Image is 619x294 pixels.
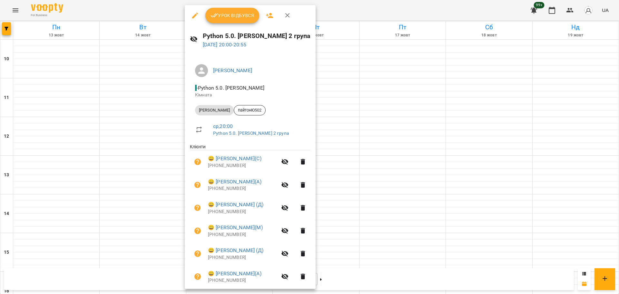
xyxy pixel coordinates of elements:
[208,155,261,162] a: 😀 [PERSON_NAME](С)
[208,162,277,169] p: [PHONE_NUMBER]
[190,223,205,239] button: Візит ще не сплачено. Додати оплату?
[203,31,311,41] h6: Python 5.0. [PERSON_NAME] 2 група
[208,231,277,238] p: [PHONE_NUMBER]
[195,92,305,98] p: Кімната
[203,42,247,48] a: [DATE] 20:00-20:55
[205,8,260,23] button: Урок відбувся
[190,269,205,284] button: Візит ще не сплачено. Додати оплату?
[213,131,289,136] a: Python 5.0. [PERSON_NAME] 2 група
[208,185,277,192] p: [PHONE_NUMBER]
[208,209,277,215] p: [PHONE_NUMBER]
[208,270,261,278] a: 😀 [PERSON_NAME](А)
[208,247,263,254] a: 😀 [PERSON_NAME] (Д)
[213,67,252,73] a: [PERSON_NAME]
[195,85,266,91] span: - Python 5.0. [PERSON_NAME]
[208,224,263,231] a: 😀 [PERSON_NAME](М)
[234,105,266,115] div: пайтонЮ502
[208,254,277,261] p: [PHONE_NUMBER]
[190,246,205,261] button: Візит ще не сплачено. Додати оплату?
[208,178,261,186] a: 😀 [PERSON_NAME](А)
[195,107,234,113] span: [PERSON_NAME]
[190,154,205,170] button: Візит ще не сплачено. Додати оплату?
[234,107,265,113] span: пайтонЮ502
[208,277,277,284] p: [PHONE_NUMBER]
[211,12,254,19] span: Урок відбувся
[190,200,205,216] button: Візит ще не сплачено. Додати оплату?
[208,201,263,209] a: 😀 [PERSON_NAME] (Д)
[190,177,205,193] button: Візит ще не сплачено. Додати оплату?
[213,123,233,129] a: ср , 20:00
